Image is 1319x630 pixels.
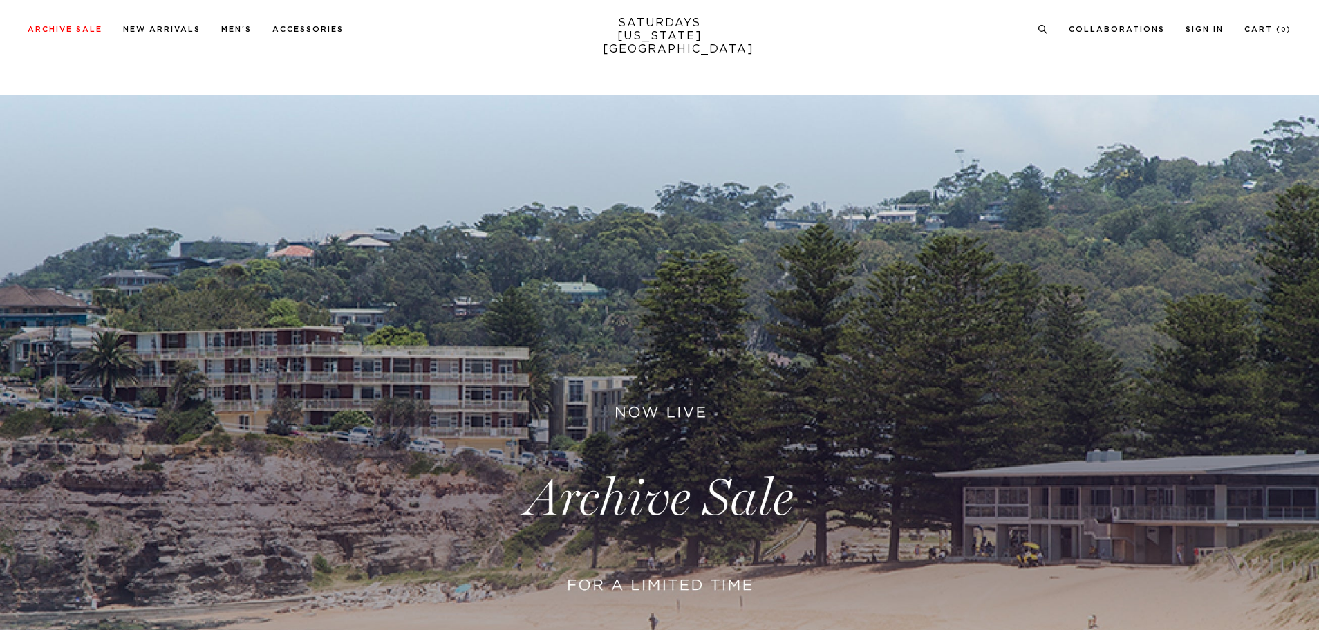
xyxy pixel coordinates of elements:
[272,26,344,33] a: Accessories
[123,26,200,33] a: New Arrivals
[28,26,102,33] a: Archive Sale
[1244,26,1291,33] a: Cart (0)
[1186,26,1224,33] a: Sign In
[1069,26,1165,33] a: Collaborations
[1281,27,1287,33] small: 0
[221,26,252,33] a: Men's
[603,17,717,56] a: SATURDAYS[US_STATE][GEOGRAPHIC_DATA]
